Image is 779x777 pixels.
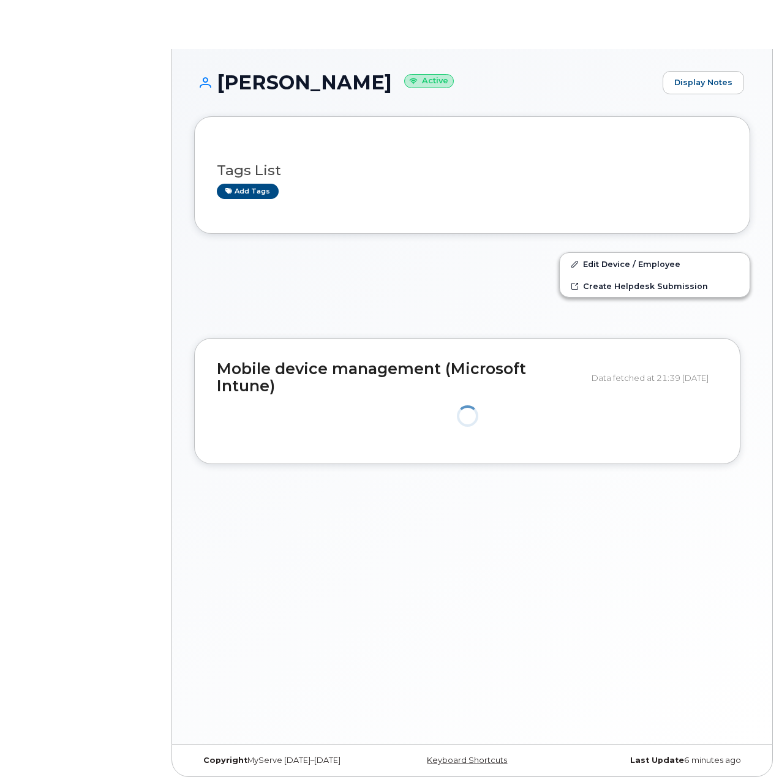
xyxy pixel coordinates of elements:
a: Edit Device / Employee [560,253,750,275]
strong: Last Update [630,756,684,765]
strong: Copyright [203,756,247,765]
h2: Mobile device management (Microsoft Intune) [217,361,582,394]
a: Keyboard Shortcuts [427,756,507,765]
h1: [PERSON_NAME] [194,72,657,93]
div: MyServe [DATE]–[DATE] [194,756,380,765]
a: Add tags [217,184,279,199]
a: Create Helpdesk Submission [560,275,750,297]
div: Data fetched at 21:39 [DATE] [592,366,718,389]
small: Active [404,74,454,88]
a: Display Notes [663,71,744,94]
h3: Tags List [217,163,728,178]
div: 6 minutes ago [565,756,750,765]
